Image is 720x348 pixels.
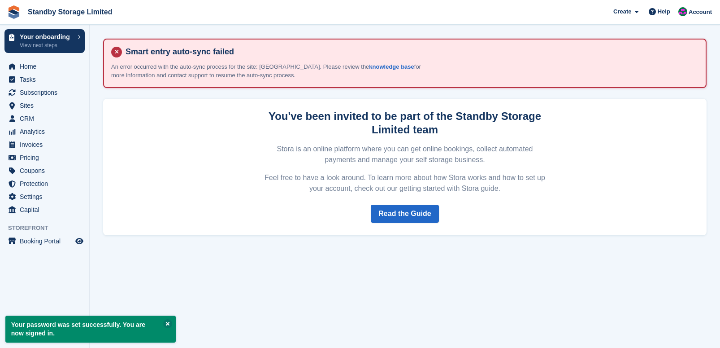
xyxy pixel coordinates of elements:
span: Protection [20,177,74,190]
span: Subscriptions [20,86,74,99]
span: CRM [20,112,74,125]
a: Preview store [74,236,85,247]
span: Booking Portal [20,235,74,247]
p: Feel free to have a look around. To learn more about how Stora works and how to set up your accou... [263,172,547,194]
a: menu [4,73,85,86]
a: menu [4,86,85,99]
a: menu [4,190,85,203]
span: Storefront [8,224,89,233]
a: Your onboarding View next steps [4,29,85,53]
span: Home [20,60,74,73]
p: Your onboarding [20,34,73,40]
span: Capital [20,203,74,216]
a: Standby Storage Limited [24,4,116,19]
a: menu [4,125,85,138]
span: Analytics [20,125,74,138]
a: menu [4,60,85,73]
span: Settings [20,190,74,203]
span: Create [613,7,631,16]
a: menu [4,138,85,151]
p: An error occurred with the auto-sync process for the site: [GEOGRAPHIC_DATA]. Please review the f... [111,62,425,80]
a: menu [4,177,85,190]
p: Your password was set successfully. You are now signed in. [5,316,176,343]
a: menu [4,112,85,125]
span: Tasks [20,73,74,86]
span: Coupons [20,164,74,177]
p: View next steps [20,41,73,49]
strong: You've been invited to be part of the Standby Storage Limited team [269,110,541,136]
a: menu [4,151,85,164]
span: Invoices [20,138,74,151]
a: menu [4,99,85,112]
a: menu [4,164,85,177]
p: Stora is an online platform where you can get online bookings, collect automated payments and man... [263,144,547,165]
a: menu [4,203,85,216]
img: stora-icon-8386f47178a22dfd0bd8f6a31ec36ba5ce8667c1dd55bd0f319d3a0aa187defe.svg [7,5,21,19]
span: Sites [20,99,74,112]
a: Read the Guide [371,205,438,223]
img: Glenn Fisher [678,7,687,16]
a: knowledge base [369,63,414,70]
span: Pricing [20,151,74,164]
a: menu [4,235,85,247]
span: Help [658,7,670,16]
span: Account [689,8,712,17]
h4: Smart entry auto-sync failed [122,47,698,57]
